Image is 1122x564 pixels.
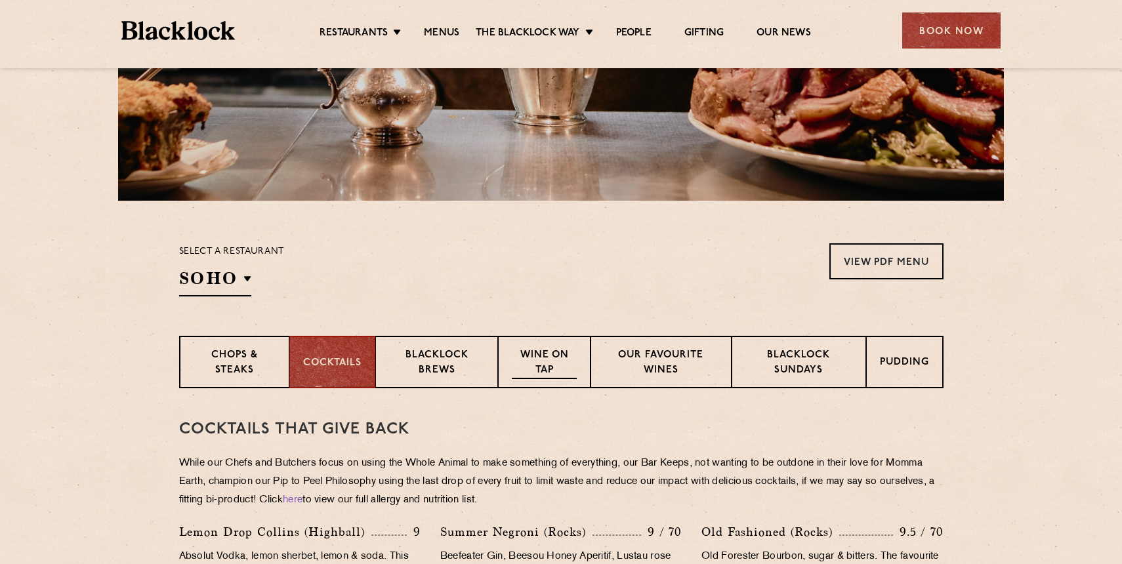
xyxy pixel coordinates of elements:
a: Our News [757,27,811,41]
p: Summer Negroni (Rocks) [440,523,592,541]
p: 9 / 70 [641,523,682,540]
h2: SOHO [179,267,251,296]
p: Old Fashioned (Rocks) [701,523,839,541]
p: Cocktails [303,356,362,371]
img: BL_Textured_Logo-footer-cropped.svg [121,21,235,40]
p: Pudding [880,355,929,372]
a: The Blacklock Way [476,27,579,41]
a: Restaurants [320,27,388,41]
a: People [616,27,652,41]
a: here [283,495,302,505]
p: Blacklock Sundays [745,348,852,379]
h3: Cocktails That Give Back [179,421,944,438]
a: Menus [424,27,459,41]
p: Wine on Tap [512,348,576,379]
p: Lemon Drop Collins (Highball) [179,523,371,541]
p: Select a restaurant [179,243,285,260]
p: While our Chefs and Butchers focus on using the Whole Animal to make something of everything, our... [179,454,944,510]
p: Chops & Steaks [194,348,276,379]
p: 9 [407,523,421,540]
div: Book Now [902,12,1001,49]
p: Blacklock Brews [389,348,485,379]
a: View PDF Menu [829,243,944,279]
p: Our favourite wines [604,348,718,379]
p: 9.5 / 70 [893,523,944,540]
a: Gifting [684,27,724,41]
